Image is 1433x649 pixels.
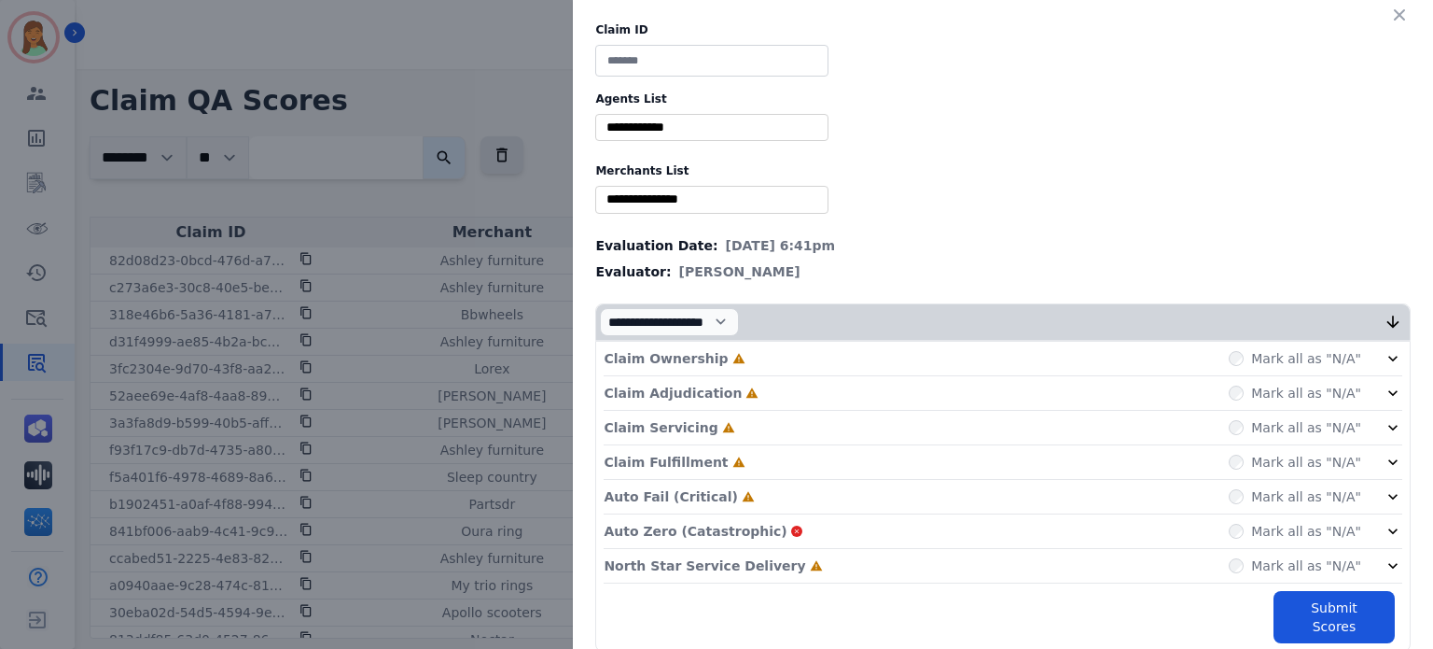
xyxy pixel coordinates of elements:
[679,262,800,281] span: [PERSON_NAME]
[595,92,1411,106] label: Agents List
[1251,522,1361,541] label: Mark all as "N/A"
[1251,453,1361,472] label: Mark all as "N/A"
[604,522,786,541] p: Auto Zero (Catastrophic)
[604,487,737,506] p: Auto Fail (Critical)
[604,418,717,437] p: Claim Servicing
[1251,418,1361,437] label: Mark all as "N/A"
[604,384,742,402] p: Claim Adjudication
[595,22,1411,37] label: Claim ID
[1273,591,1395,643] button: Submit Scores
[595,262,1411,281] div: Evaluator:
[1251,487,1361,506] label: Mark all as "N/A"
[600,190,824,209] ul: selected options
[604,349,728,368] p: Claim Ownership
[1251,384,1361,402] label: Mark all as "N/A"
[604,557,805,575] p: North Star Service Delivery
[604,453,728,472] p: Claim Fulfillment
[1251,557,1361,575] label: Mark all as "N/A"
[595,163,1411,178] label: Merchants List
[1251,349,1361,368] label: Mark all as "N/A"
[726,236,836,255] span: [DATE] 6:41pm
[600,118,824,137] ul: selected options
[595,236,1411,255] div: Evaluation Date:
